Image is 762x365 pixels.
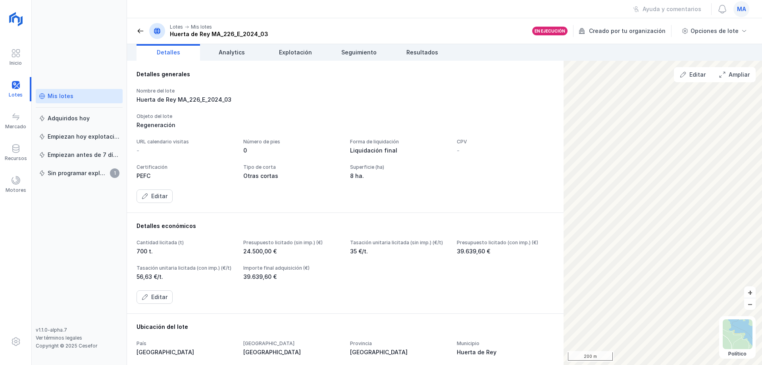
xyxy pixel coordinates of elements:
div: Tipo de corta [243,164,341,170]
button: Editar [137,290,173,304]
div: Mercado [5,124,26,130]
div: Recursos [5,155,27,162]
span: Analytics [219,48,245,56]
button: + [744,286,756,298]
a: Explotación [264,44,327,61]
div: - [137,147,139,154]
div: Municipio [457,340,554,347]
div: PEFC [137,172,234,180]
div: v1.1.0-alpha.7 [36,327,123,333]
div: Número de pies [243,139,341,145]
div: - [457,147,460,154]
div: Cantidad licitada (t) [137,239,234,246]
div: Presupuesto licitado (sin imp.) (€) [243,239,341,246]
div: 39.639,60 € [243,273,341,281]
div: País [137,340,234,347]
div: 8 ha. [350,172,447,180]
button: Ampliar [714,68,755,81]
a: Analytics [200,44,264,61]
div: Importe final adquisición (€) [243,265,341,271]
a: Adquiridos hoy [36,111,123,126]
div: Liquidación final [350,147,447,154]
div: Ubicación del lote [137,323,554,331]
div: URL calendario visitas [137,139,234,145]
div: Ampliar [729,71,750,79]
a: Ver términos legales [36,335,82,341]
div: 35 €/t. [350,247,447,255]
div: [GEOGRAPHIC_DATA] [243,340,341,347]
div: Huerta de Rey MA_226_E_2024_03 [137,96,234,104]
img: political.webp [723,319,752,349]
div: Regeneración [137,121,554,129]
span: Explotación [279,48,312,56]
div: Huerta de Rey MA_226_E_2024_03 [170,30,268,38]
div: Opciones de lote [691,27,739,35]
div: Objeto del lote [137,113,554,120]
span: 1 [110,168,119,178]
div: Editar [151,293,167,301]
span: Seguimiento [341,48,377,56]
div: [GEOGRAPHIC_DATA] [350,348,447,356]
button: – [744,298,756,310]
div: 0 [243,147,341,154]
button: Editar [675,68,711,81]
a: Empiezan hoy explotación [36,129,123,144]
div: Motores [6,187,26,193]
div: Certificación [137,164,234,170]
div: [GEOGRAPHIC_DATA] [243,348,341,356]
div: Político [723,351,752,357]
div: [GEOGRAPHIC_DATA] [137,348,234,356]
div: 56,63 €/t. [137,273,234,281]
a: Detalles [137,44,200,61]
div: 700 t. [137,247,234,255]
span: ma [737,5,746,13]
div: En ejecución [535,28,565,34]
div: Adquiridos hoy [48,114,90,122]
button: Editar [137,189,173,203]
a: Sin programar explotación1 [36,166,123,180]
div: Forma de liquidación [350,139,447,145]
div: Detalles generales [137,70,554,78]
div: 39.639,60 € [457,247,554,255]
div: Detalles económicos [137,222,554,230]
div: Superficie (ha) [350,164,447,170]
a: Seguimiento [327,44,391,61]
div: Creado por tu organización [579,25,673,37]
div: Tasación unitaria licitada (con imp.) (€/t) [137,265,234,271]
img: logoRight.svg [6,9,26,29]
button: Ayuda y comentarios [628,2,706,16]
a: Empiezan antes de 7 días [36,148,123,162]
div: CPV [457,139,554,145]
div: Mis lotes [191,24,212,30]
div: Editar [151,192,167,200]
div: Ayuda y comentarios [643,5,701,13]
div: Sin programar explotación [48,169,108,177]
div: Provincia [350,340,447,347]
div: Inicio [10,60,22,66]
a: Mis lotes [36,89,123,103]
div: Nombre del lote [137,88,234,94]
span: Detalles [157,48,180,56]
div: Otras cortas [243,172,341,180]
div: Lotes [170,24,183,30]
div: Mis lotes [48,92,73,100]
div: Copyright © 2025 Cesefor [36,343,123,349]
div: Presupuesto licitado (con imp.) (€) [457,239,554,246]
div: Empiezan hoy explotación [48,133,119,141]
div: Tasación unitaria licitada (sin imp.) (€/t) [350,239,447,246]
div: Editar [689,71,706,79]
a: Resultados [391,44,454,61]
div: Huerta de Rey [457,348,554,356]
div: 24.500,00 € [243,247,341,255]
span: Resultados [406,48,438,56]
div: Empiezan antes de 7 días [48,151,119,159]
